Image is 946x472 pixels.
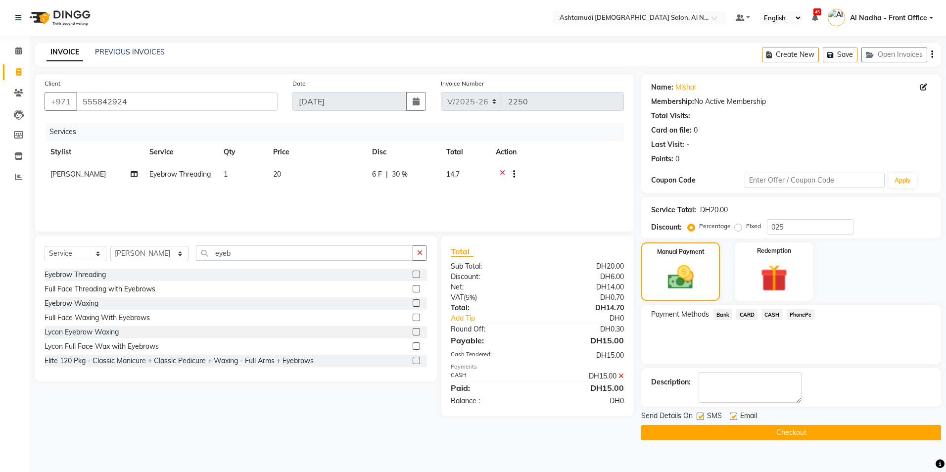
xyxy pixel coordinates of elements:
span: Bank [713,309,732,320]
div: DH6.00 [537,272,631,282]
a: Add Tip [443,313,553,324]
div: No Active Membership [651,96,931,107]
button: Save [823,47,857,62]
div: Round Off: [443,324,537,334]
span: Email [740,411,757,423]
label: Percentage [699,222,731,231]
th: Disc [366,141,440,163]
label: Fixed [746,222,761,231]
span: 5% [466,293,475,301]
div: Lycon Eyebrow Waxing [45,327,119,337]
span: SMS [707,411,722,423]
div: DH20.00 [700,205,728,215]
input: Search by Name/Mobile/Email/Code [76,92,278,111]
label: Client [45,79,60,88]
div: Total Visits: [651,111,690,121]
div: Lycon Full Face Wax with Eyebrows [45,341,159,352]
div: Paid: [443,382,537,394]
div: DH15.00 [537,334,631,346]
span: CASH [761,309,783,320]
th: Qty [218,141,267,163]
th: Service [143,141,218,163]
div: DH0.70 [537,292,631,303]
div: Cash Tendered: [443,350,537,361]
span: 30 % [392,169,408,180]
div: Card on file: [651,125,692,136]
div: Full Face Waxing With Eyebrows [45,313,150,323]
th: Action [490,141,624,163]
div: Sub Total: [443,261,537,272]
img: logo [25,4,93,32]
div: CASH [443,371,537,381]
span: 1 [224,170,228,179]
input: Enter Offer / Coupon Code [745,173,885,188]
label: Date [292,79,306,88]
span: [PERSON_NAME] [50,170,106,179]
div: Payable: [443,334,537,346]
a: PREVIOUS INVOICES [95,47,165,56]
span: | [386,169,388,180]
span: CARD [736,309,757,320]
label: Redemption [757,246,791,255]
div: Discount: [443,272,537,282]
button: +971 [45,92,77,111]
div: Description: [651,377,691,387]
a: INVOICE [47,44,83,61]
span: 14.7 [446,170,460,179]
th: Stylist [45,141,143,163]
div: Points: [651,154,673,164]
div: DH0 [553,313,632,324]
div: DH15.00 [537,350,631,361]
span: Send Details On [641,411,693,423]
div: Elite 120 Pkg - Classic Manicure + Classic Pedicure + Waxing - Full Arms + Eyebrows [45,356,314,366]
a: 45 [812,13,818,22]
span: 6 F [372,169,382,180]
span: PhonePe [787,309,815,320]
div: Membership: [651,96,694,107]
div: Coupon Code [651,175,745,186]
div: 0 [694,125,698,136]
div: Eyebrow Waxing [45,298,98,309]
label: Manual Payment [657,247,705,256]
button: Checkout [641,425,941,440]
span: 45 [813,8,821,15]
button: Create New [762,47,819,62]
img: _cash.svg [660,262,702,292]
div: DH15.00 [537,371,631,381]
div: Service Total: [651,205,696,215]
div: DH15.00 [537,382,631,394]
div: Payments [451,363,624,371]
img: Al Nadha - Front Office [828,9,845,26]
a: Mishal [675,82,696,93]
div: DH0 [537,396,631,406]
span: Payment Methods [651,309,709,320]
span: VAT [451,293,464,302]
div: DH20.00 [537,261,631,272]
button: Open Invoices [861,47,927,62]
label: Invoice Number [441,79,484,88]
div: Net: [443,282,537,292]
div: DH14.00 [537,282,631,292]
div: Discount: [651,222,682,233]
div: 0 [675,154,679,164]
div: - [686,140,689,150]
button: Apply [889,173,917,188]
th: Price [267,141,366,163]
div: ( ) [443,292,537,303]
div: Balance : [443,396,537,406]
span: 20 [273,170,281,179]
div: DH14.70 [537,303,631,313]
div: Last Visit: [651,140,684,150]
div: DH0.30 [537,324,631,334]
div: Eyebrow Threading [45,270,106,280]
div: Services [46,123,631,141]
div: Total: [443,303,537,313]
span: Al Nadha - Front Office [850,13,927,23]
span: Total [451,246,473,257]
div: Name: [651,82,673,93]
span: Eyebrow Threading [149,170,211,179]
th: Total [440,141,490,163]
img: _gift.svg [752,261,796,295]
input: Search or Scan [196,245,413,261]
div: Full Face Threading with Eyebrows [45,284,155,294]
